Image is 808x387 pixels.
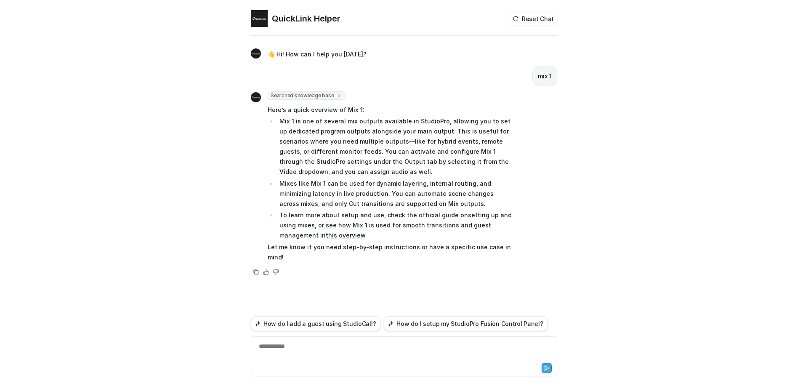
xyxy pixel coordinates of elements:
p: Mix 1 is one of several mix outputs available in StudioPro, allowing you to set up dedicated prog... [279,116,514,177]
p: Mixes like Mix 1 can be used for dynamic layering, internal routing, and minimizing latency in li... [279,179,514,209]
h2: QuickLink Helper [272,13,340,24]
p: To learn more about setup and use, check the official guide on , or see how Mix 1 is used for smo... [279,210,514,240]
button: Reset Chat [510,13,557,25]
a: this overview [326,232,365,239]
p: mix 1 [538,71,552,81]
button: How do I setup my StudioPro Fusion Control Panel? [384,316,548,331]
span: Searched knowledge base [268,91,346,100]
img: Widget [251,48,261,59]
img: Widget [251,92,261,102]
p: Let me know if you need step-by-step instructions or have a specific use case in mind! [268,242,514,262]
button: How do I add a guest using StudioCall? [251,316,380,331]
img: Widget [251,10,268,27]
p: 👋 Hi! How can I help you [DATE]? [268,49,367,59]
p: Here’s a quick overview of Mix 1: [268,105,514,115]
